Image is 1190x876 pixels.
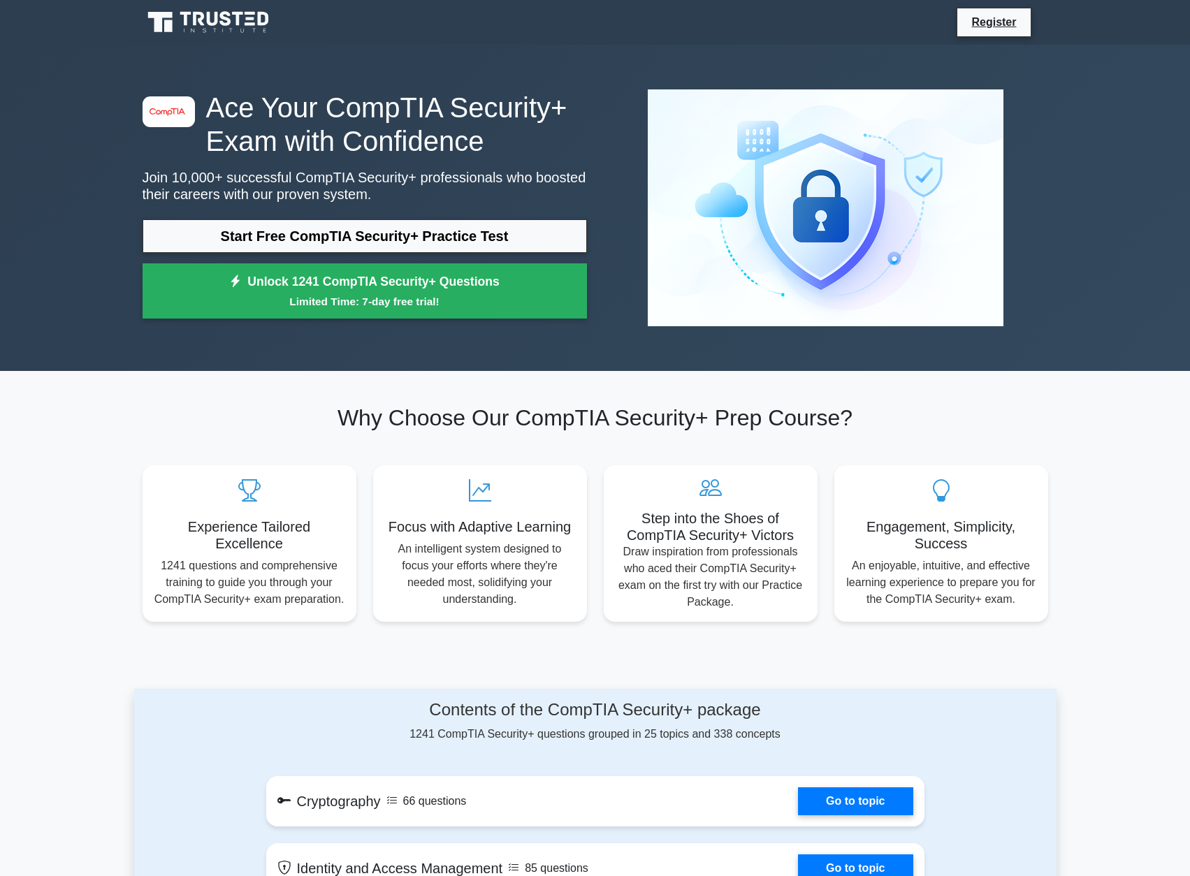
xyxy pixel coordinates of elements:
h2: Why Choose Our CompTIA Security+ Prep Course? [143,404,1048,431]
a: Register [963,13,1024,31]
h5: Focus with Adaptive Learning [384,518,576,535]
a: Go to topic [798,787,913,815]
p: Join 10,000+ successful CompTIA Security+ professionals who boosted their careers with our proven... [143,169,587,203]
small: Limited Time: 7-day free trial! [160,293,569,309]
h1: Ace Your CompTIA Security+ Exam with Confidence [143,91,587,158]
p: Draw inspiration from professionals who aced their CompTIA Security+ exam on the first try with o... [615,543,806,611]
h4: Contents of the CompTIA Security+ package [266,700,924,720]
img: CompTIA Security+ Preview [637,78,1015,337]
a: Unlock 1241 CompTIA Security+ QuestionsLimited Time: 7-day free trial! [143,263,587,319]
p: An intelligent system designed to focus your efforts where they're needed most, solidifying your ... [384,541,576,608]
p: 1241 questions and comprehensive training to guide you through your CompTIA Security+ exam prepar... [154,557,345,608]
h5: Experience Tailored Excellence [154,518,345,552]
div: 1241 CompTIA Security+ questions grouped in 25 topics and 338 concepts [266,700,924,743]
a: Start Free CompTIA Security+ Practice Test [143,219,587,253]
p: An enjoyable, intuitive, and effective learning experience to prepare you for the CompTIA Securit... [846,557,1037,608]
h5: Engagement, Simplicity, Success [846,518,1037,552]
h5: Step into the Shoes of CompTIA Security+ Victors [615,510,806,543]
